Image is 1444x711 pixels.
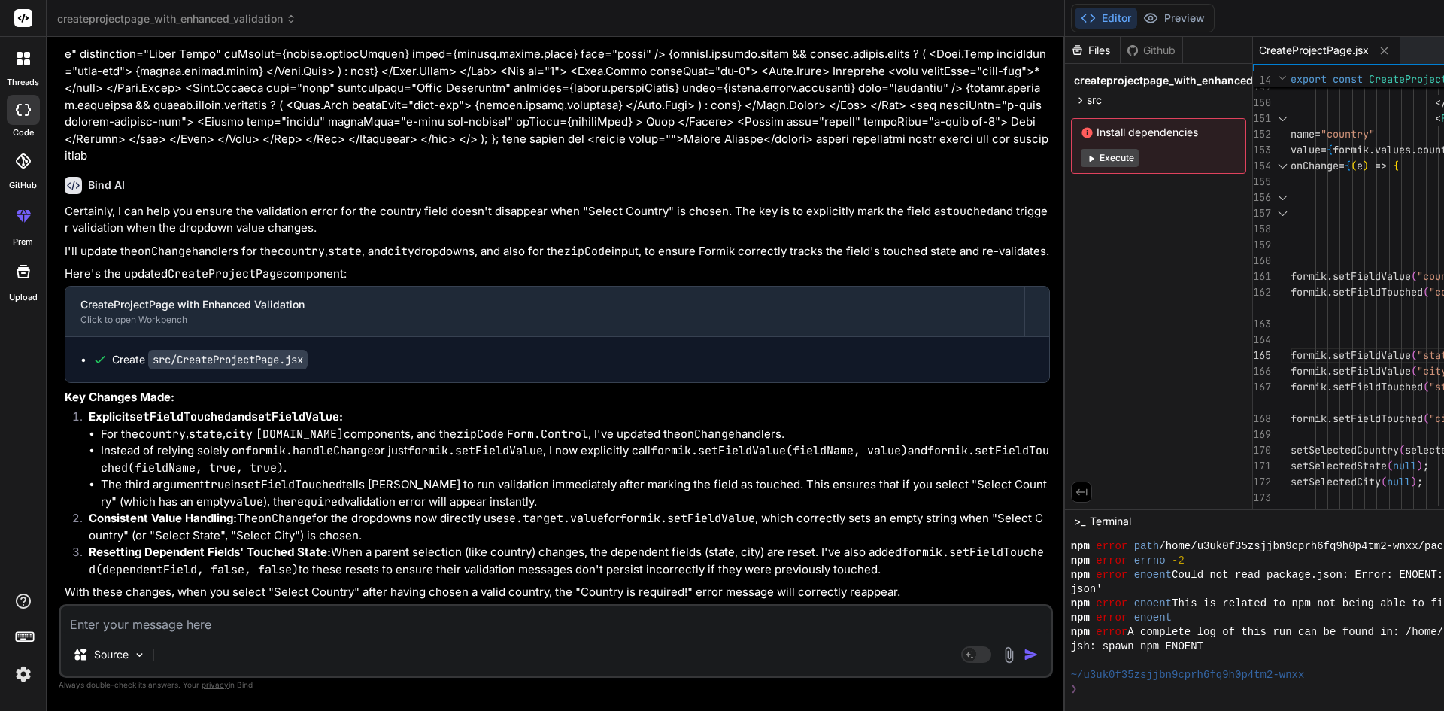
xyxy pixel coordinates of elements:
[1253,332,1271,348] div: 164
[1369,143,1375,156] span: .
[1333,143,1369,156] span: formik
[1134,539,1160,554] span: path
[101,476,1050,510] li: The third argument in tells [PERSON_NAME] to run validation immediately after marking the field a...
[1417,475,1423,488] span: ;
[1253,411,1271,427] div: 168
[1075,8,1137,29] button: Editor
[1291,380,1327,393] span: formik
[241,477,342,492] code: setFieldTouched
[1096,568,1127,582] span: error
[1253,427,1271,442] div: 169
[1081,149,1139,167] button: Execute
[77,544,1050,578] li: When a parent selection (like country) changes, the dependent fields (state, city) are reset. I'v...
[1121,43,1182,58] div: Github
[1321,127,1375,141] span: "country"
[168,266,283,281] code: CreateProjectPage
[65,390,174,404] strong: Key Changes Made:
[138,244,192,259] code: onChange
[1417,459,1423,472] span: )
[1071,539,1090,554] span: npm
[7,76,39,89] label: threads
[1253,269,1271,284] div: 161
[1071,582,1103,597] span: json'
[509,511,604,526] code: e.target.value
[1387,459,1393,472] span: (
[101,443,1049,476] code: formik.setFieldTouched(fieldName, true, true)
[1327,269,1333,283] span: .
[1273,506,1292,521] div: Click to collapse the range.
[251,409,339,424] code: setFieldValue
[202,680,229,689] span: privacy
[1381,475,1387,488] span: (
[1134,611,1172,625] span: enoent
[1253,95,1271,111] div: 150
[9,179,37,192] label: GitHub
[1087,93,1102,108] span: src
[65,584,1050,601] p: With these changes, when you select "Select Country" after having chosen a valid country, the "Co...
[1411,143,1417,156] span: .
[1291,159,1339,172] span: onChange
[1327,348,1333,362] span: .
[189,427,223,442] code: state
[564,244,611,259] code: zipCode
[1081,125,1236,140] span: Install dependencies
[1096,539,1127,554] span: error
[1096,625,1127,640] span: error
[1096,597,1127,611] span: error
[1333,412,1423,425] span: setFieldTouched
[1065,43,1120,58] div: Files
[1253,379,1271,395] div: 167
[1345,159,1351,172] span: {
[408,443,543,458] code: formik.setFieldValue
[1253,506,1271,521] div: 174
[1259,43,1369,58] span: CreateProjectPage.jsx
[1327,412,1333,425] span: .
[1071,625,1090,640] span: npm
[1363,159,1369,172] span: )
[256,427,344,442] code: [DOMAIN_NAME]
[1291,127,1315,141] span: name
[1253,442,1271,458] div: 170
[1423,285,1429,299] span: (
[946,204,994,219] code: touched
[1253,253,1271,269] div: 160
[1333,348,1411,362] span: setFieldValue
[651,443,908,458] code: formik.setFieldValue(fieldName, value)
[1253,221,1271,237] div: 158
[65,203,1050,237] p: Certainly, I can help you ensure the validation error for the country field doesn't disappear whe...
[57,11,296,26] span: createprojectpage_with_enhanced_validation
[1327,143,1333,156] span: {
[1333,364,1411,378] span: setFieldValue
[88,178,125,193] h6: Bind AI
[129,409,231,424] code: setFieldTouched
[1253,158,1271,174] div: 154
[258,511,312,526] code: onChange
[1071,682,1078,697] span: ❯
[620,511,755,526] code: formik.setFieldValue
[1339,159,1345,172] span: =
[1291,459,1387,472] span: setSelectedState
[1273,190,1292,205] div: Click to collapse the range.
[89,545,331,559] strong: Resetting Dependent Fields' Touched State:
[65,243,1050,260] p: I'll update the handlers for the , , and dropdowns, and also for the input, to ensure Formik corr...
[328,244,362,259] code: state
[457,427,504,442] code: zipCode
[1423,380,1429,393] span: (
[1071,568,1090,582] span: npm
[1291,143,1321,156] span: value
[1253,490,1271,506] div: 173
[1291,364,1327,378] span: formik
[138,427,186,442] code: country
[1333,380,1423,393] span: setFieldTouched
[1423,459,1429,472] span: ;
[89,511,237,525] strong: Consistent Value Handling:
[77,510,1050,544] li: The for the dropdowns now directly uses for , which correctly sets an empty string when "Select C...
[1333,72,1363,86] span: const
[112,352,308,367] div: Create
[133,649,146,661] img: Pick Models
[1071,554,1090,568] span: npm
[1333,285,1423,299] span: setFieldTouched
[1435,111,1441,125] span: <
[1291,285,1327,299] span: formik
[278,244,325,259] code: country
